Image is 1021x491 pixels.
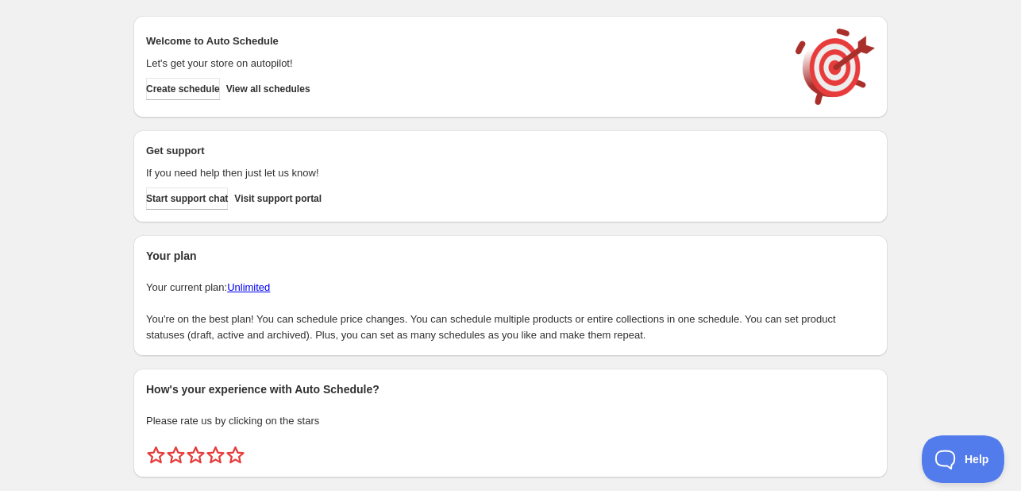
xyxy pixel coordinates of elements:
p: If you need help then just let us know! [146,165,780,181]
span: Visit support portal [234,192,322,205]
p: Let's get your store on autopilot! [146,56,780,72]
h2: Welcome to Auto Schedule [146,33,780,49]
a: Unlimited [227,281,270,293]
h2: How's your experience with Auto Schedule? [146,381,875,397]
span: Start support chat [146,192,228,205]
button: Create schedule [146,78,220,100]
a: Start support chat [146,188,228,210]
p: You're on the best plan! You can schedule price changes. You can schedule multiple products or en... [146,311,875,343]
p: Please rate us by clicking on the stars [146,413,875,429]
iframe: Toggle Customer Support [922,435,1005,483]
span: View all schedules [226,83,310,95]
span: Create schedule [146,83,220,95]
button: View all schedules [226,78,310,100]
p: Your current plan: [146,280,875,296]
h2: Your plan [146,248,875,264]
a: Visit support portal [234,188,322,210]
h2: Get support [146,143,780,159]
